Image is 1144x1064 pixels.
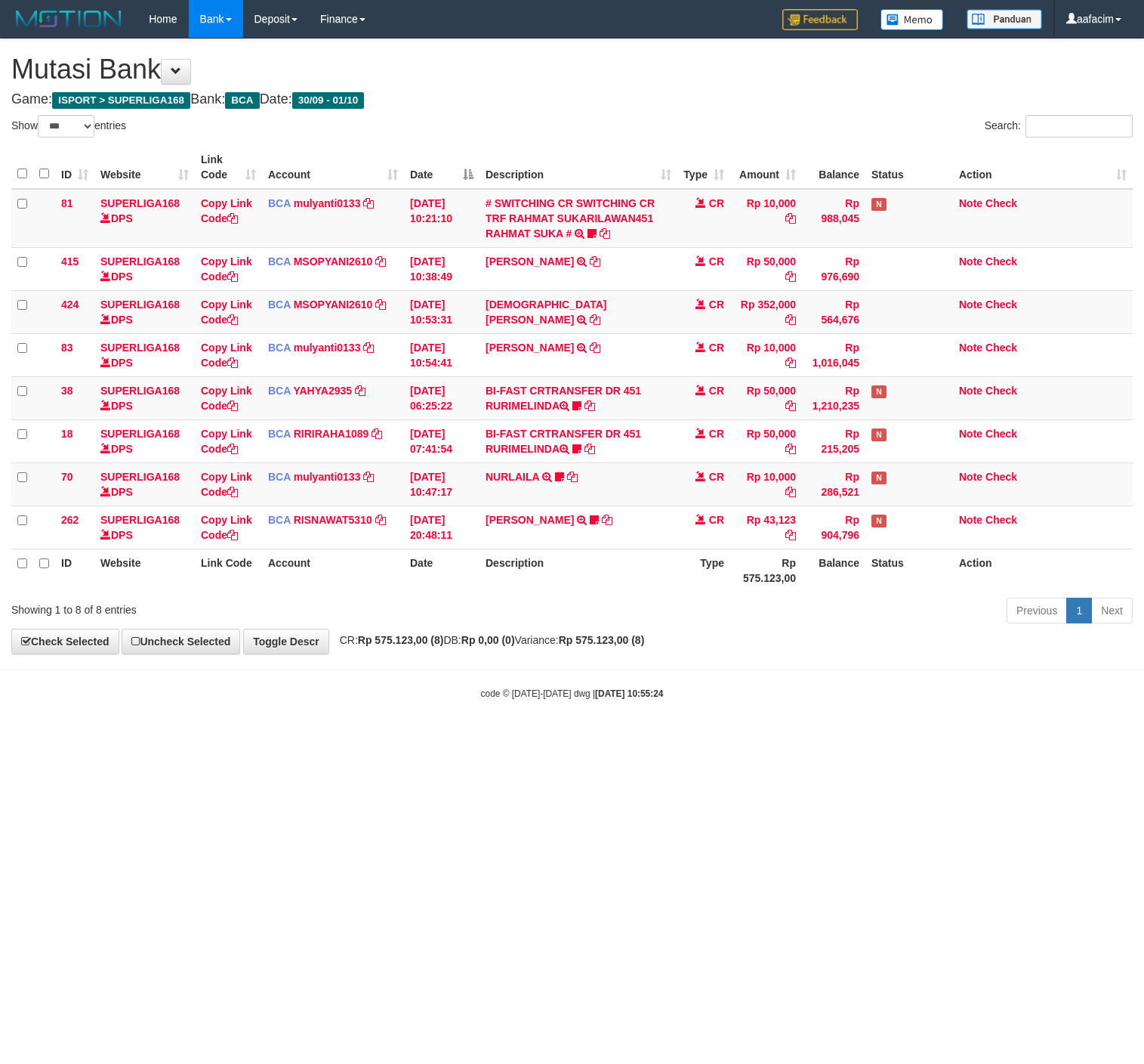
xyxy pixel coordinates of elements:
td: Rp 564,676 [802,290,865,333]
td: [DATE] 10:38:49 [404,247,479,290]
img: MOTION_logo.png [11,8,126,30]
a: Check [985,342,1017,354]
a: RIRIRAHA1089 [294,428,369,440]
a: Copy mulyanti0133 to clipboard [363,471,374,483]
th: Status [865,146,953,189]
span: CR [709,255,724,268]
th: Account [262,549,404,592]
span: 81 [61,197,73,209]
div: Showing 1 to 8 of 8 entries [11,596,465,617]
a: Next [1091,598,1133,623]
td: Rp 215,205 [802,419,865,462]
a: Copy Link Code [201,255,252,283]
td: [DATE] 06:25:22 [404,376,479,419]
a: Copy Rp 50,000 to clipboard [785,400,796,412]
a: # SWITCHING CR SWITCHING CR TRF RAHMAT SUKARILAWAN451 RAHMAT SUKA # [486,197,655,240]
th: Website: activate to sort column ascending [94,146,195,189]
td: DPS [94,506,195,549]
td: Rp 1,210,235 [802,376,865,419]
td: Rp 50,000 [730,419,802,462]
td: Rp 50,000 [730,376,802,419]
a: Previous [1007,598,1067,623]
a: Note [959,514,982,526]
td: Rp 904,796 [802,506,865,549]
th: Balance [802,549,865,592]
td: [DATE] 10:53:31 [404,290,479,333]
td: DPS [94,462,195,506]
img: panduan.png [967,9,1042,29]
th: ID [55,549,94,592]
td: Rp 10,000 [730,189,802,248]
td: Rp 43,123 [730,506,802,549]
span: 262 [61,514,79,526]
td: [DATE] 20:48:11 [404,506,479,549]
a: Check Selected [11,629,119,654]
a: Copy Rp 10,000 to clipboard [785,486,796,498]
input: Search: [1025,115,1133,138]
a: Check [985,298,1017,311]
td: [DATE] 07:41:54 [404,419,479,462]
a: SUPERLIGA168 [100,471,180,483]
a: Note [959,298,982,311]
span: BCA [268,385,291,397]
td: [DATE] 10:47:17 [404,462,479,506]
th: Action [953,549,1133,592]
a: Copy Rp 352,000 to clipboard [785,314,796,326]
a: SUPERLIGA168 [100,428,180,440]
span: BCA [268,197,291,209]
a: Copy Rp 43,123 to clipboard [785,529,796,541]
a: Note [959,197,982,209]
td: Rp 10,000 [730,333,802,376]
th: Amount: activate to sort column ascending [730,146,802,189]
img: Feedback.jpg [782,9,858,30]
td: BI-FAST CRTRANSFER DR 451 RURIMELINDA [479,419,677,462]
a: Copy RISNAWAT5310 to clipboard [375,514,386,526]
th: Link Code [195,549,262,592]
td: Rp 988,045 [802,189,865,248]
a: SUPERLIGA168 [100,342,180,354]
th: Description [479,549,677,592]
a: Copy BI-FAST CRTRANSFER DR 451 RURIMELINDA to clipboard [584,443,595,455]
a: Copy YAHYA2935 to clipboard [355,385,365,397]
th: Rp 575.123,00 [730,549,802,592]
th: Date [404,549,479,592]
span: 38 [61,385,73,397]
a: mulyanti0133 [294,471,361,483]
a: Copy Link Code [201,514,252,541]
th: Balance [802,146,865,189]
th: Type: activate to sort column ascending [677,146,730,189]
td: DPS [94,189,195,248]
span: BCA [268,514,291,526]
img: Button%20Memo.svg [880,9,944,30]
a: Copy mulyanti0133 to clipboard [363,342,374,354]
a: Copy NURLAILA to clipboard [567,471,578,483]
td: DPS [94,290,195,333]
td: DPS [94,333,195,376]
a: Copy Rp 10,000 to clipboard [785,357,796,369]
th: Description: activate to sort column ascending [479,146,677,189]
span: CR [709,197,724,209]
td: DPS [94,247,195,290]
small: code © [DATE]-[DATE] dwg | [481,688,664,699]
a: SUPERLIGA168 [100,385,180,397]
a: Note [959,471,982,483]
a: Note [959,255,982,268]
span: Has Note [871,385,887,398]
td: Rp 976,690 [802,247,865,290]
th: ID: activate to sort column ascending [55,146,94,189]
th: Date: activate to sort column descending [404,146,479,189]
a: SUPERLIGA168 [100,298,180,311]
a: Copy ADITIYA AMANDA to clipboard [590,342,600,354]
a: Check [985,197,1017,209]
span: CR [709,514,724,526]
a: Check [985,385,1017,397]
a: Copy Rp 10,000 to clipboard [785,212,796,224]
th: Account: activate to sort column ascending [262,146,404,189]
th: Link Code: activate to sort column ascending [195,146,262,189]
span: BCA [268,342,291,354]
a: Copy SAMSUL DARUSMAN to clipboard [590,314,600,326]
td: [DATE] 10:54:41 [404,333,479,376]
a: Copy mulyanti0133 to clipboard [363,197,374,209]
a: Check [985,471,1017,483]
span: CR [709,428,724,440]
